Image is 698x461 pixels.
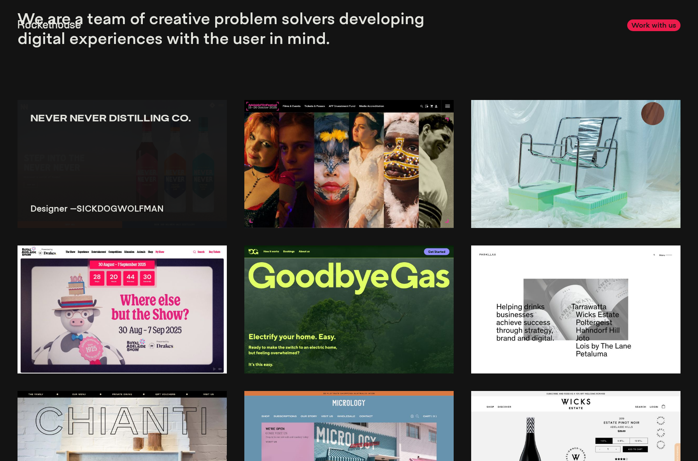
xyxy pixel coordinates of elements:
[627,19,680,31] a: Work with us
[30,202,214,215] p: Designer —
[18,20,81,31] a: Rockethouse
[531,349,594,359] span: Parallax Design
[303,203,365,214] span: Studio OK-OK
[484,347,668,361] p: Designer —
[257,202,440,215] p: Designer —
[484,202,668,215] p: Designer —
[531,203,561,214] span: 2049©
[77,203,164,214] span: SICKDOGWOLFMAN
[30,113,214,124] a: Never Never Distilling Co.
